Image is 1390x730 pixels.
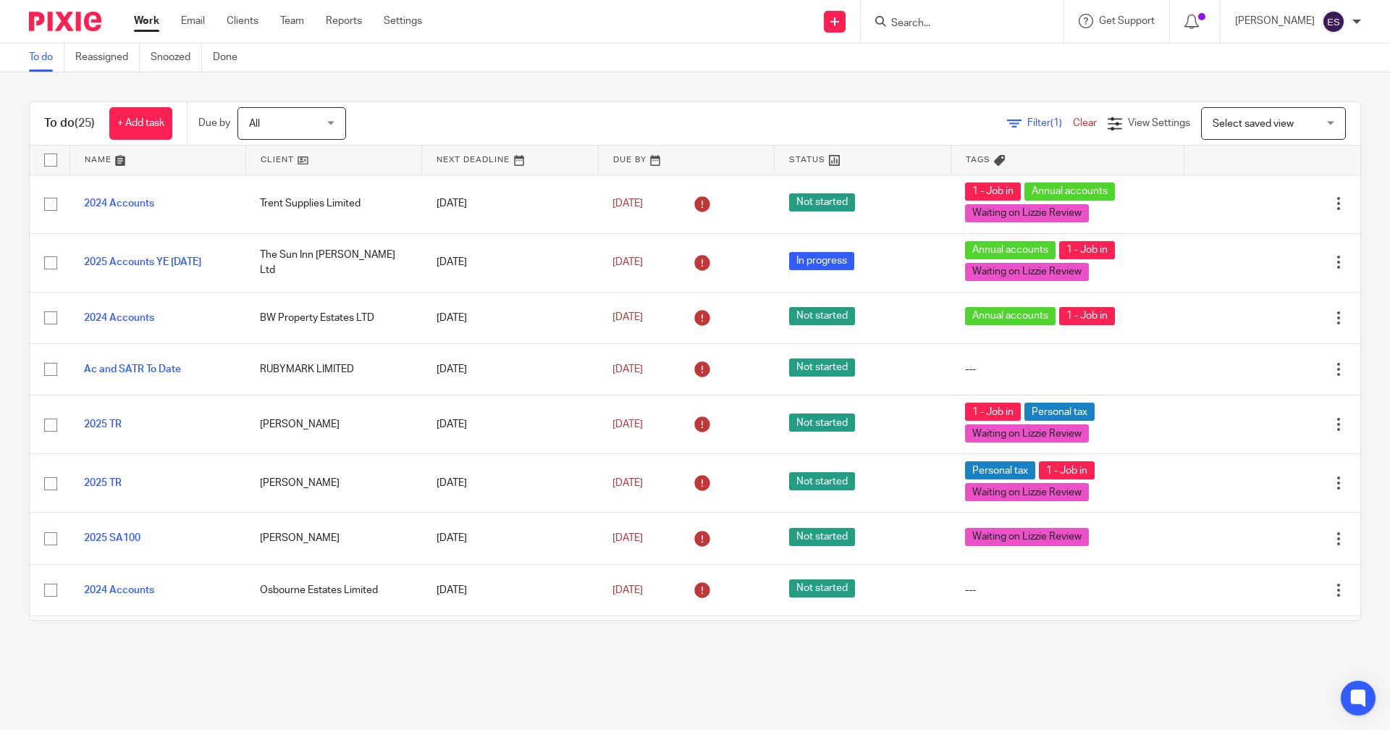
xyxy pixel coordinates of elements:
[612,198,643,209] span: [DATE]
[84,364,181,374] a: Ac and SATR To Date
[84,533,140,543] a: 2025 SA100
[1024,182,1115,201] span: Annual accounts
[84,585,154,595] a: 2024 Accounts
[789,358,855,377] span: Not started
[612,533,643,543] span: [DATE]
[245,233,421,292] td: The Sun Inn [PERSON_NAME] Ltd
[245,616,421,668] td: North Lincolnshire Property Services Limited
[789,414,855,432] span: Not started
[1099,16,1155,26] span: Get Support
[84,257,201,267] a: 2025 Accounts YE [DATE]
[29,43,64,72] a: To do
[245,454,421,513] td: [PERSON_NAME]
[1024,403,1095,421] span: Personal tax
[965,528,1089,546] span: Waiting on Lizzie Review
[84,478,122,488] a: 2025 TR
[249,119,260,129] span: All
[84,419,122,429] a: 2025 TR
[1039,461,1095,479] span: 1 - Job in
[1213,119,1294,129] span: Select saved view
[181,14,205,28] a: Email
[789,193,855,211] span: Not started
[965,424,1089,442] span: Waiting on Lizzie Review
[213,43,248,72] a: Done
[245,292,421,343] td: BW Property Estates LTD
[789,528,855,546] span: Not started
[965,263,1089,281] span: Waiting on Lizzie Review
[326,14,362,28] a: Reports
[890,17,1020,30] input: Search
[965,182,1021,201] span: 1 - Job in
[612,257,643,267] span: [DATE]
[134,14,159,28] a: Work
[1322,10,1345,33] img: svg%3E
[612,478,643,488] span: [DATE]
[422,233,598,292] td: [DATE]
[1059,307,1115,325] span: 1 - Job in
[1073,118,1097,128] a: Clear
[75,117,95,129] span: (25)
[965,362,1169,377] div: ---
[1235,14,1315,28] p: [PERSON_NAME]
[151,43,202,72] a: Snoozed
[612,364,643,374] span: [DATE]
[29,12,101,31] img: Pixie
[1027,118,1073,128] span: Filter
[966,156,990,164] span: Tags
[789,252,854,270] span: In progress
[384,14,422,28] a: Settings
[965,204,1089,222] span: Waiting on Lizzie Review
[227,14,258,28] a: Clients
[789,579,855,597] span: Not started
[198,116,230,130] p: Due by
[422,513,598,564] td: [DATE]
[109,107,172,140] a: + Add task
[44,116,95,131] h1: To do
[1059,241,1115,259] span: 1 - Job in
[245,343,421,395] td: RUBYMARK LIMITED
[1050,118,1062,128] span: (1)
[612,419,643,429] span: [DATE]
[245,564,421,616] td: Osbourne Estates Limited
[612,585,643,595] span: [DATE]
[84,198,154,209] a: 2024 Accounts
[1128,118,1190,128] span: View Settings
[965,583,1169,597] div: ---
[75,43,140,72] a: Reassigned
[612,313,643,323] span: [DATE]
[422,175,598,233] td: [DATE]
[965,483,1089,501] span: Waiting on Lizzie Review
[965,307,1056,325] span: Annual accounts
[245,395,421,454] td: [PERSON_NAME]
[422,616,598,668] td: [DATE]
[789,472,855,490] span: Not started
[965,461,1035,479] span: Personal tax
[422,343,598,395] td: [DATE]
[245,513,421,564] td: [PERSON_NAME]
[422,395,598,454] td: [DATE]
[965,403,1021,421] span: 1 - Job in
[422,292,598,343] td: [DATE]
[280,14,304,28] a: Team
[422,564,598,616] td: [DATE]
[789,307,855,325] span: Not started
[245,175,421,233] td: Trent Supplies Limited
[84,313,154,323] a: 2024 Accounts
[422,454,598,513] td: [DATE]
[965,241,1056,259] span: Annual accounts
